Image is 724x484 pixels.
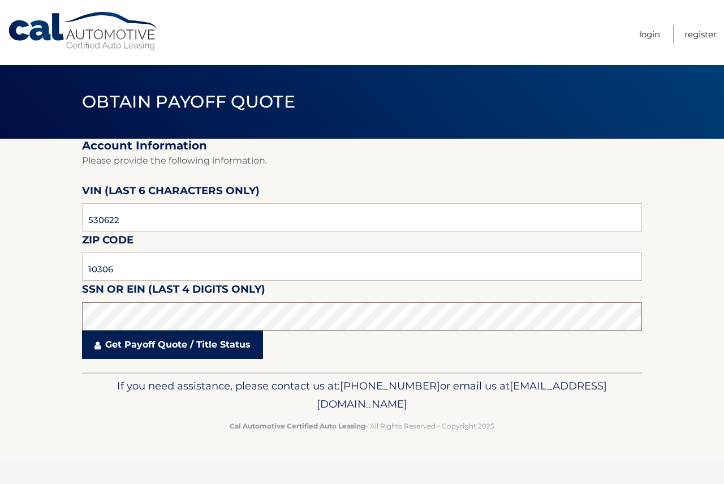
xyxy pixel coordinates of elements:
p: - All Rights Reserved - Copyright 2025 [89,420,635,432]
span: Obtain Payoff Quote [82,91,295,112]
span: [PHONE_NUMBER] [340,379,440,392]
label: VIN (last 6 characters only) [82,182,260,203]
label: SSN or EIN (last 4 digits only) [82,281,265,302]
p: If you need assistance, please contact us at: or email us at [89,377,635,413]
h2: Account Information [82,139,642,153]
a: Register [684,25,717,44]
p: Please provide the following information. [82,153,642,169]
a: Cal Automotive [7,11,160,52]
a: Get Payoff Quote / Title Status [82,331,263,359]
strong: Cal Automotive Certified Auto Leasing [230,422,365,430]
label: Zip Code [82,232,133,252]
a: Login [639,25,660,44]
